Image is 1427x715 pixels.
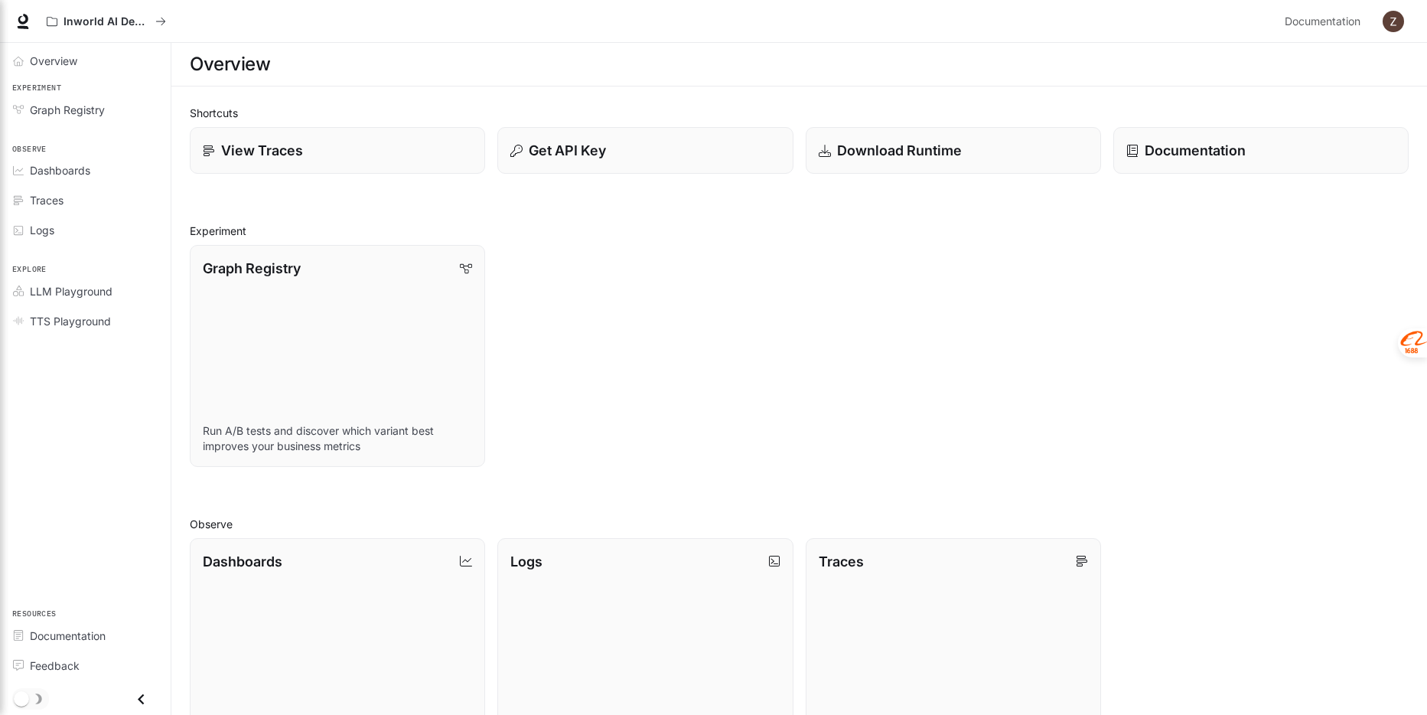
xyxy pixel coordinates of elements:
a: Graph Registry [6,96,165,123]
span: Logs [30,222,54,238]
a: LLM Playground [6,278,165,305]
button: Close drawer [124,684,158,715]
span: Overview [30,53,77,69]
span: Documentation [1285,12,1360,31]
button: User avatar [1378,6,1409,37]
p: Get API Key [529,140,606,161]
a: View Traces [190,127,485,174]
h2: Experiment [190,223,1409,239]
p: Download Runtime [837,140,962,161]
a: Graph RegistryRun A/B tests and discover which variant best improves your business metrics [190,245,485,467]
a: Overview [6,47,165,74]
p: Documentation [1145,140,1246,161]
span: Dashboards [30,162,90,178]
p: Dashboards [203,551,282,572]
span: Graph Registry [30,102,105,118]
p: View Traces [221,140,303,161]
a: Feedback [6,652,165,679]
a: Dashboards [6,157,165,184]
a: Traces [6,187,165,214]
a: Documentation [1279,6,1372,37]
a: Logs [6,217,165,243]
h1: Overview [190,49,270,80]
span: Feedback [30,658,80,674]
span: Documentation [30,628,106,644]
span: LLM Playground [30,283,112,299]
h2: Observe [190,516,1409,532]
p: Traces [819,551,864,572]
a: Documentation [6,622,165,649]
a: Download Runtime [806,127,1101,174]
a: TTS Playground [6,308,165,335]
p: Graph Registry [203,258,301,279]
p: Run A/B tests and discover which variant best improves your business metrics [203,423,472,454]
p: Inworld AI Demos [64,15,149,28]
button: All workspaces [40,6,173,37]
img: User avatar [1383,11,1404,32]
button: Get API Key [497,127,793,174]
p: Logs [510,551,542,572]
a: Documentation [1113,127,1409,174]
span: Dark mode toggle [14,690,29,707]
span: Traces [30,192,64,208]
h2: Shortcuts [190,105,1409,121]
span: TTS Playground [30,313,111,329]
